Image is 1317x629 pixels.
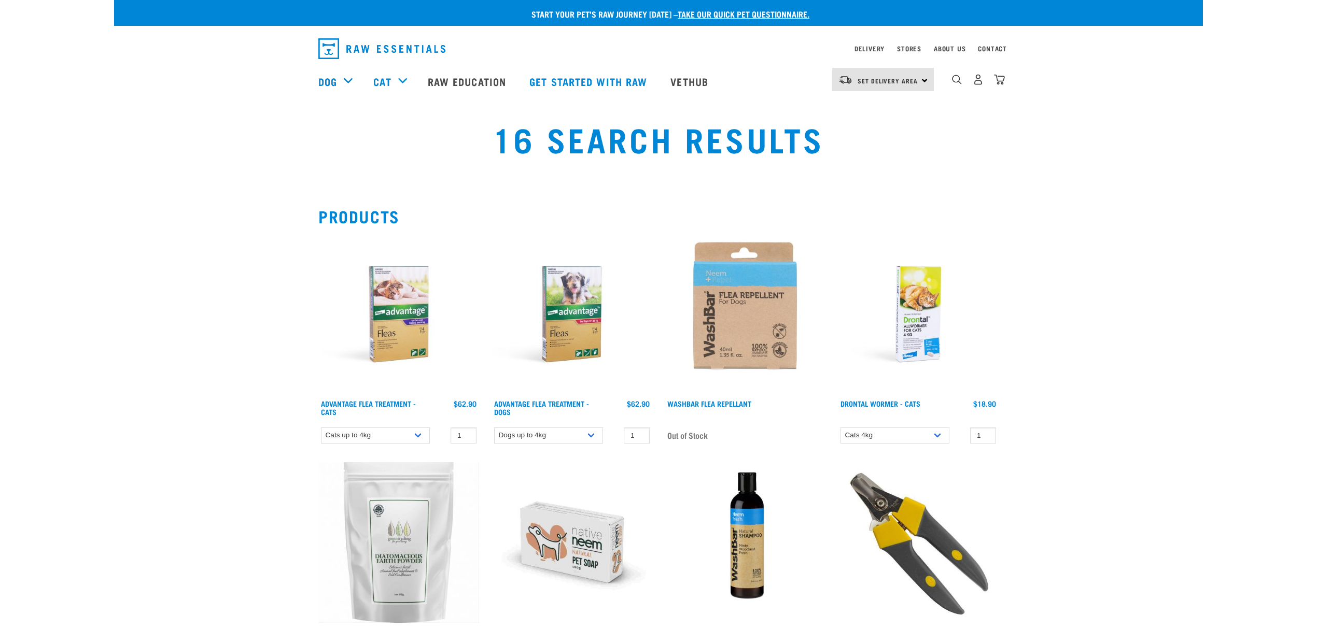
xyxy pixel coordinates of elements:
img: Wash Bar Neem Fresh Shampoo [665,462,825,623]
a: Cat [373,74,391,89]
div: $62.90 [454,399,477,408]
a: WashBar Flea Repellant [667,402,751,405]
a: Get started with Raw [519,61,660,102]
a: Stores [897,47,921,50]
span: Out of Stock [667,427,708,443]
nav: dropdown navigation [114,61,1203,102]
a: Vethub [660,61,721,102]
img: Raw Essentials Logo [318,38,445,59]
h2: Products [318,207,999,225]
span: Set Delivery Area [858,79,918,82]
a: take our quick pet questionnaire. [678,11,809,16]
p: Start your pet’s raw journey [DATE] – [122,8,1211,20]
nav: dropdown navigation [310,34,1007,63]
a: Contact [978,47,1007,50]
a: Advantage Flea Treatment - Cats [321,402,416,413]
a: Drontal Wormer - Cats [840,402,920,405]
a: Advantage Flea Treatment - Dogs [494,402,589,413]
div: $62.90 [627,399,650,408]
input: 1 [970,427,996,444]
img: JW Deluxe Nail Clipper Large [838,462,999,623]
input: 1 [624,427,650,444]
input: 1 [451,427,477,444]
img: user.png [973,74,984,85]
img: van-moving.png [838,75,852,84]
img: Organic neem pet soap bar 100g green trading [492,462,652,623]
img: Diatomaceous earth [318,462,479,623]
img: RE Product Shoot 2023 Nov8662 [838,234,999,394]
img: home-icon-1@2x.png [952,75,962,84]
a: Dog [318,74,337,89]
img: RE Product Shoot 2023 Nov8657 [492,234,652,394]
a: About Us [934,47,965,50]
h1: 16 Search Results [318,120,999,157]
img: home-icon@2x.png [994,74,1005,85]
img: RE Product Shoot 2023 Nov8660 [318,234,479,394]
a: Delivery [854,47,885,50]
div: $18.90 [973,399,996,408]
a: Raw Education [417,61,519,102]
img: Wash Bar Flea Repel For Dogs [665,234,825,394]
